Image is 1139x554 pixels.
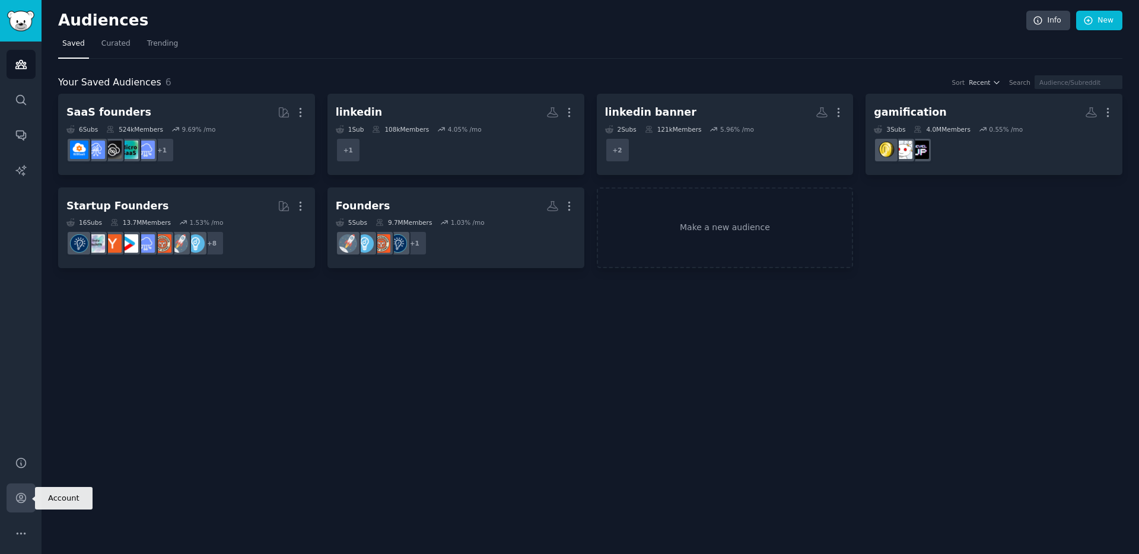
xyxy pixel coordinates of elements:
div: 121k Members [645,125,702,133]
a: Founders5Subs9.7MMembers1.03% /mo+1EntrepreneurshipEntrepreneurRideAlongEntrepreneurstartups [327,187,584,269]
div: 2 Sub s [605,125,637,133]
img: SaaS [136,141,155,159]
a: Startup Founders16Subs13.7MMembers1.53% /mo+8EntrepreneurstartupsEntrepreneurRideAlongSaaSstartup... [58,187,315,269]
div: 0.55 % /mo [989,125,1023,133]
div: 13.7M Members [110,218,171,227]
img: startup [120,234,138,253]
div: Founders [336,199,390,214]
img: NoCodeSaaS [103,141,122,159]
img: Entrepreneurship [389,234,407,253]
img: Entrepreneur [186,234,205,253]
a: Info [1026,11,1070,31]
span: Saved [62,39,85,49]
img: startups [170,234,188,253]
h2: Audiences [58,11,1026,30]
a: gamification3Subs4.0MMembers0.55% /moGamifiedSelfproductivitygamification [866,94,1122,175]
img: SaaSSales [87,141,105,159]
img: startups [339,234,357,253]
div: 5 Sub s [336,218,367,227]
div: 4.0M Members [914,125,970,133]
img: B2BSaaS [70,141,88,159]
span: Trending [147,39,178,49]
span: Curated [101,39,131,49]
a: linkedin1Sub108kMembers4.05% /mo+1 [327,94,584,175]
div: 108k Members [372,125,429,133]
span: 6 [166,77,171,88]
img: Entrepreneur [355,234,374,253]
img: indiehackers [87,234,105,253]
img: ycombinator [103,234,122,253]
div: 3 Sub s [874,125,905,133]
img: Entrepreneurship [70,234,88,253]
div: + 2 [605,138,630,163]
div: 1 Sub [336,125,364,133]
img: SaaS [136,234,155,253]
div: Sort [952,78,965,87]
div: + 1 [149,138,174,163]
div: + 1 [402,231,427,256]
img: EntrepreneurRideAlong [372,234,390,253]
img: GummySearch logo [7,11,34,31]
input: Audience/Subreddit [1035,75,1122,89]
a: New [1076,11,1122,31]
div: 1.03 % /mo [451,218,485,227]
div: gamification [874,105,947,120]
div: 9.69 % /mo [182,125,215,133]
div: Search [1009,78,1030,87]
img: productivity [894,141,912,159]
div: 6 Sub s [66,125,98,133]
a: SaaS founders6Subs524kMembers9.69% /mo+1SaaSmicrosaasNoCodeSaaSSaaSSalesB2BSaaS [58,94,315,175]
div: linkedin [336,105,382,120]
a: Make a new audience [597,187,854,269]
div: Startup Founders [66,199,168,214]
div: 16 Sub s [66,218,102,227]
div: 4.05 % /mo [448,125,482,133]
button: Recent [969,78,1001,87]
a: Saved [58,34,89,59]
a: Curated [97,34,135,59]
div: 1.53 % /mo [189,218,223,227]
div: + 1 [336,138,361,163]
img: EntrepreneurRideAlong [153,234,171,253]
div: + 8 [199,231,224,256]
a: linkedin banner2Subs121kMembers5.96% /mo+2 [597,94,854,175]
img: GamifiedSelf [911,141,929,159]
div: linkedin banner [605,105,696,120]
div: 9.7M Members [376,218,432,227]
img: gamification [877,141,896,159]
div: SaaS founders [66,105,151,120]
div: 524k Members [106,125,163,133]
img: microsaas [120,141,138,159]
a: Trending [143,34,182,59]
div: 5.96 % /mo [720,125,754,133]
span: Your Saved Audiences [58,75,161,90]
span: Recent [969,78,990,87]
